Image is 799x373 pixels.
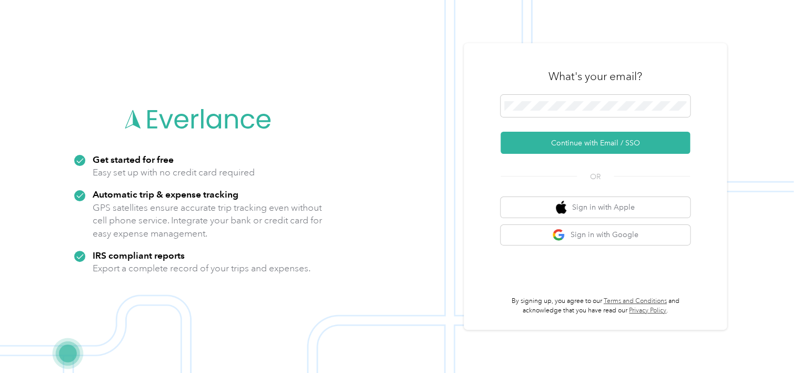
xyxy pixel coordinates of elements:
iframe: Everlance-gr Chat Button Frame [740,314,799,373]
img: apple logo [556,201,566,214]
strong: Automatic trip & expense tracking [93,189,238,200]
a: Terms and Conditions [604,297,667,305]
h3: What's your email? [548,69,642,84]
button: google logoSign in with Google [501,225,690,246]
a: Privacy Policy [629,307,666,315]
p: Export a complete record of your trips and expenses. [93,262,311,275]
strong: Get started for free [93,154,174,165]
span: OR [577,171,614,182]
img: google logo [552,229,565,242]
button: Continue with Email / SSO [501,132,690,154]
p: GPS satellites ensure accurate trip tracking even without cell phone service. Integrate your bank... [93,201,323,240]
button: apple logoSign in with Apple [501,197,690,218]
p: Easy set up with no credit card required [93,166,255,179]
p: By signing up, you agree to our and acknowledge that you have read our . [501,297,690,315]
strong: IRS compliant reports [93,250,185,261]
